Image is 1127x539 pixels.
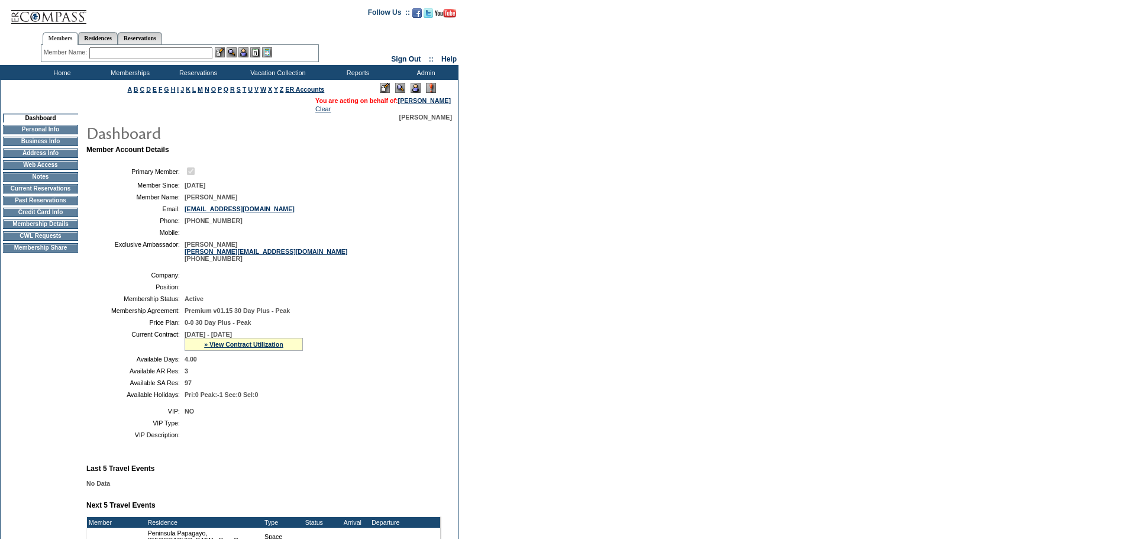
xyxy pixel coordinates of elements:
td: Personal Info [3,125,78,134]
b: Last 5 Travel Events [86,464,154,473]
a: Become our fan on Facebook [412,12,422,19]
img: View Mode [395,83,405,93]
a: G [164,86,169,93]
td: Past Reservations [3,196,78,205]
td: Membership Status: [91,295,180,302]
a: Members [43,32,79,45]
span: Active [185,295,204,302]
img: Impersonate [411,83,421,93]
td: Price Plan: [91,319,180,326]
a: N [205,86,209,93]
td: Vacation Collection [231,65,322,80]
a: E [153,86,157,93]
td: Available Holidays: [91,391,180,398]
td: Memberships [95,65,163,80]
a: Residences [78,32,118,44]
a: J [180,86,184,93]
td: Exclusive Ambassador: [91,241,180,262]
td: Type [263,517,303,528]
a: ER Accounts [285,86,324,93]
a: F [159,86,163,93]
td: VIP Type: [91,419,180,427]
td: Home [27,65,95,80]
td: Arrival [336,517,369,528]
span: :: [429,55,434,63]
td: Current Contract: [91,331,180,351]
td: Email: [91,205,180,212]
span: 97 [185,379,192,386]
a: C [140,86,144,93]
td: Address Info [3,149,78,158]
a: I [177,86,179,93]
td: Current Reservations [3,184,78,193]
img: b_calculator.gif [262,47,272,57]
img: Reservations [250,47,260,57]
b: Member Account Details [86,146,169,154]
span: [PERSON_NAME] [399,114,452,121]
td: Membership Share [3,243,78,253]
span: [PHONE_NUMBER] [185,217,243,224]
a: Y [274,86,278,93]
td: Departure [369,517,402,528]
td: Company: [91,272,180,279]
img: Subscribe to our YouTube Channel [435,9,456,18]
a: V [254,86,259,93]
a: M [198,86,203,93]
a: W [260,86,266,93]
td: Available Days: [91,356,180,363]
td: Admin [390,65,458,80]
a: Follow us on Twitter [424,12,433,19]
span: [DATE] - [DATE] [185,331,232,338]
td: Dashboard [3,114,78,122]
span: 4.00 [185,356,197,363]
a: H [171,86,176,93]
td: Available SA Res: [91,379,180,386]
td: Member Since: [91,182,180,189]
a: Q [224,86,228,93]
span: 3 [185,367,188,375]
span: [DATE] [185,182,205,189]
span: [PERSON_NAME] [PHONE_NUMBER] [185,241,347,262]
td: Membership Agreement: [91,307,180,314]
td: Reports [322,65,390,80]
span: Pri:0 Peak:-1 Sec:0 Sel:0 [185,391,258,398]
td: Position: [91,283,180,291]
a: R [230,86,235,93]
a: Sign Out [391,55,421,63]
a: Help [441,55,457,63]
td: VIP: [91,408,180,415]
a: Subscribe to our YouTube Channel [435,12,456,19]
span: [PERSON_NAME] [185,193,237,201]
a: [EMAIL_ADDRESS][DOMAIN_NAME] [185,205,295,212]
a: P [218,86,222,93]
img: View [227,47,237,57]
img: b_edit.gif [215,47,225,57]
div: No Data [86,480,451,487]
td: Phone: [91,217,180,224]
a: A [128,86,132,93]
td: Membership Details [3,220,78,229]
span: 0-0 30 Day Plus - Peak [185,319,251,326]
a: Reservations [118,32,162,44]
img: Follow us on Twitter [424,8,433,18]
td: Reservations [163,65,231,80]
td: Business Info [3,137,78,146]
a: Clear [315,105,331,112]
td: Mobile: [91,229,180,236]
span: You are acting on behalf of: [315,97,451,104]
b: Next 5 Travel Events [86,501,156,509]
a: D [146,86,151,93]
td: Primary Member: [91,166,180,177]
a: S [237,86,241,93]
a: T [243,86,247,93]
div: Member Name: [44,47,89,57]
td: Member Name: [91,193,180,201]
a: X [268,86,272,93]
td: Credit Card Info [3,208,78,217]
td: Follow Us :: [368,7,410,21]
img: Log Concern/Member Elevation [426,83,436,93]
a: Z [280,86,284,93]
td: Notes [3,172,78,182]
a: O [211,86,216,93]
td: Available AR Res: [91,367,180,375]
